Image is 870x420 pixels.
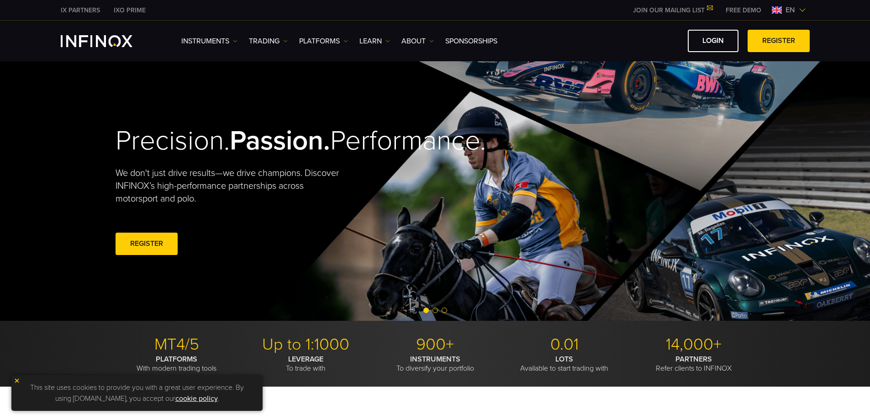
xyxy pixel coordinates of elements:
[116,335,238,355] p: MT4/5
[503,355,626,373] p: Available to start trading with
[181,36,237,47] a: Instruments
[782,5,799,16] span: en
[442,308,447,313] span: Go to slide 3
[626,6,719,14] a: JOIN OUR MAILING LIST
[299,36,348,47] a: PLATFORMS
[374,335,496,355] p: 900+
[445,36,497,47] a: SPONSORSHIPS
[423,308,429,313] span: Go to slide 1
[175,394,218,403] a: cookie policy
[374,355,496,373] p: To diversify your portfolio
[156,355,197,364] strong: PLATFORMS
[719,5,768,15] a: INFINOX MENU
[116,124,403,158] h2: Precision. Performance.
[14,377,20,384] img: yellow close icon
[432,308,438,313] span: Go to slide 2
[555,355,573,364] strong: LOTS
[359,36,390,47] a: Learn
[116,355,238,373] p: With modern trading tools
[410,355,460,364] strong: INSTRUMENTS
[748,30,810,52] a: REGISTER
[61,35,154,47] a: INFINOX Logo
[288,355,323,364] strong: LEVERAGE
[116,233,178,255] a: REGISTER
[503,335,626,355] p: 0.01
[675,355,712,364] strong: PARTNERS
[107,5,153,15] a: INFINOX
[245,355,367,373] p: To trade with
[401,36,434,47] a: ABOUT
[116,167,346,205] p: We don't just drive results—we drive champions. Discover INFINOX’s high-performance partnerships ...
[688,30,738,52] a: LOGIN
[633,355,755,373] p: Refer clients to INFINOX
[230,124,330,157] strong: Passion.
[54,5,107,15] a: INFINOX
[245,335,367,355] p: Up to 1:1000
[249,36,288,47] a: TRADING
[16,380,258,406] p: This site uses cookies to provide you with a great user experience. By using [DOMAIN_NAME], you a...
[633,335,755,355] p: 14,000+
